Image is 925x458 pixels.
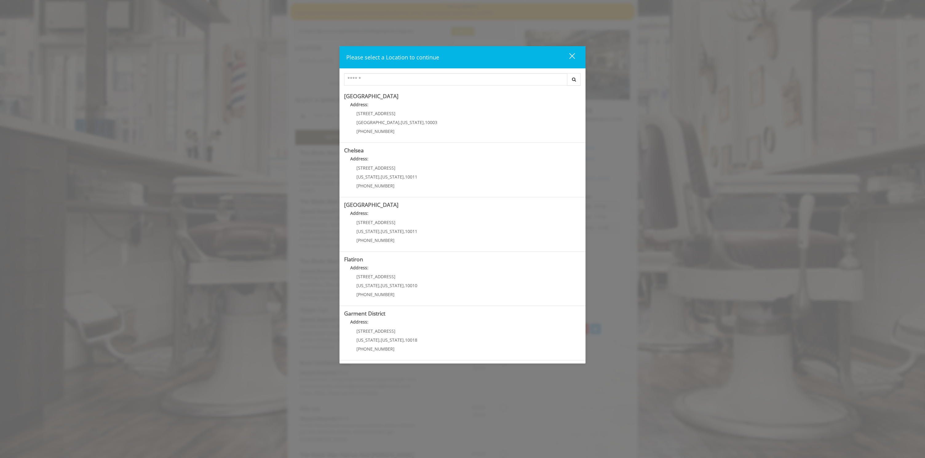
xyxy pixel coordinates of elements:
[356,165,395,171] span: [STREET_ADDRESS]
[356,237,395,243] span: [PHONE_NUMBER]
[381,283,404,288] span: [US_STATE]
[356,119,399,125] span: [GEOGRAPHIC_DATA]
[350,156,368,162] b: Address:
[350,210,368,216] b: Address:
[350,319,368,325] b: Address:
[379,174,381,180] span: ,
[356,337,379,343] span: [US_STATE]
[562,53,574,62] div: close dialog
[356,128,395,134] span: [PHONE_NUMBER]
[404,283,405,288] span: ,
[399,119,401,125] span: ,
[401,119,424,125] span: [US_STATE]
[344,92,399,100] b: [GEOGRAPHIC_DATA]
[381,228,404,234] span: [US_STATE]
[346,54,439,61] span: Please select a Location to continue
[379,337,381,343] span: ,
[405,174,417,180] span: 10011
[356,283,379,288] span: [US_STATE]
[405,337,417,343] span: 10018
[350,102,368,107] b: Address:
[356,291,395,297] span: [PHONE_NUMBER]
[570,77,578,82] i: Search button
[356,228,379,234] span: [US_STATE]
[404,174,405,180] span: ,
[356,274,395,279] span: [STREET_ADDRESS]
[344,201,399,208] b: [GEOGRAPHIC_DATA]
[405,228,417,234] span: 10011
[344,73,581,89] div: Center Select
[379,228,381,234] span: ,
[344,73,567,86] input: Search Center
[405,283,417,288] span: 10010
[381,174,404,180] span: [US_STATE]
[356,219,395,225] span: [STREET_ADDRESS]
[558,51,579,63] button: close dialog
[425,119,437,125] span: 10003
[404,228,405,234] span: ,
[404,337,405,343] span: ,
[356,110,395,116] span: [STREET_ADDRESS]
[356,174,379,180] span: [US_STATE]
[350,265,368,271] b: Address:
[381,337,404,343] span: [US_STATE]
[356,328,395,334] span: [STREET_ADDRESS]
[344,255,363,263] b: Flatiron
[424,119,425,125] span: ,
[356,183,395,189] span: [PHONE_NUMBER]
[379,283,381,288] span: ,
[344,147,364,154] b: Chelsea
[344,310,385,317] b: Garment District
[356,346,395,352] span: [PHONE_NUMBER]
